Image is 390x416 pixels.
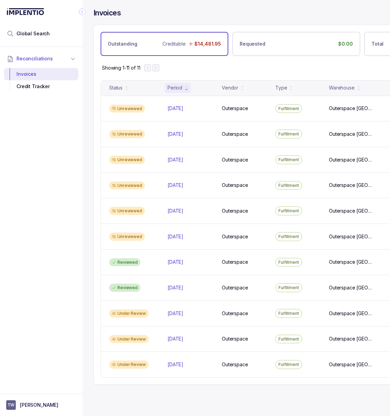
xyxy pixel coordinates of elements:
div: Credit Tracker [10,80,73,93]
p: Outerspace [222,284,248,291]
button: User initials[PERSON_NAME] [6,400,76,410]
p: Outerspace [222,182,248,189]
div: Under Review [109,360,149,369]
p: Outerspace [GEOGRAPHIC_DATA] [329,182,372,189]
p: Fulfillment [278,336,299,343]
div: Reconciliations [4,67,78,94]
p: Requested [240,40,265,47]
div: Period [168,84,182,91]
p: Outerspace [222,207,248,214]
p: Outerspace [GEOGRAPHIC_DATA] [329,105,372,112]
p: Fulfillment [278,182,299,189]
div: Unreviewed [109,233,145,241]
p: Outerspace [GEOGRAPHIC_DATA] [329,284,372,291]
div: Remaining page entries [102,64,140,71]
p: [DATE] [168,335,183,342]
p: $0.00 [338,40,353,47]
p: Fulfillment [278,207,299,214]
p: Outerspace [222,335,248,342]
div: Unreviewed [109,105,145,113]
p: Outerspace [222,156,248,163]
div: Status [109,84,123,91]
p: Outerspace [222,259,248,265]
p: Outerspace [222,131,248,138]
div: Reviewed [109,258,140,266]
div: Invoices [10,68,73,80]
p: Fulfillment [278,233,299,240]
div: Type [275,84,287,91]
p: Outerspace [GEOGRAPHIC_DATA] [329,310,372,317]
p: Fulfillment [278,310,299,317]
p: [DATE] [168,207,183,214]
p: Fulfillment [278,105,299,112]
span: User initials [6,400,16,410]
p: [DATE] [168,105,183,112]
p: [DATE] [168,182,183,189]
p: Total [371,40,383,47]
span: Global Search [16,30,50,37]
p: [DATE] [168,156,183,163]
p: [DATE] [168,284,183,291]
p: Fulfillment [278,284,299,291]
p: Outerspace [GEOGRAPHIC_DATA] [329,259,372,265]
p: Outerspace [GEOGRAPHIC_DATA] [329,131,372,138]
p: Outerspace [GEOGRAPHIC_DATA] [329,207,372,214]
p: Outstanding [108,40,137,47]
p: [DATE] [168,310,183,317]
p: Outerspace [222,233,248,240]
p: Outerspace [GEOGRAPHIC_DATA] [329,361,372,368]
p: Showing 1-11 of 11 [102,64,140,71]
div: Unreviewed [109,156,145,164]
p: Outerspace [222,310,248,317]
div: Reviewed [109,284,140,292]
p: Fulfillment [278,259,299,266]
p: Outerspace [222,105,248,112]
p: Creditable [162,40,186,47]
div: Under Review [109,309,149,318]
p: [DATE] [168,259,183,265]
p: Outerspace [GEOGRAPHIC_DATA] [329,233,372,240]
div: Unreviewed [109,130,145,138]
p: Outerspace [222,361,248,368]
p: Fulfillment [278,156,299,163]
div: Collapse Icon [78,8,87,16]
p: $14,481.95 [194,40,221,47]
p: [DATE] [168,131,183,138]
h4: Invoices [93,8,121,18]
div: Under Review [109,335,149,343]
p: Fulfillment [278,361,299,368]
span: Reconciliations [16,55,53,62]
button: Reconciliations [4,51,78,66]
p: [DATE] [168,361,183,368]
p: Outerspace [GEOGRAPHIC_DATA] [329,335,372,342]
div: Unreviewed [109,181,145,190]
div: Warehouse [329,84,355,91]
p: [DATE] [168,233,183,240]
p: [PERSON_NAME] [20,402,58,408]
div: Vendor [222,84,238,91]
div: Unreviewed [109,207,145,215]
p: Fulfillment [278,131,299,138]
p: Outerspace [GEOGRAPHIC_DATA] [329,156,372,163]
